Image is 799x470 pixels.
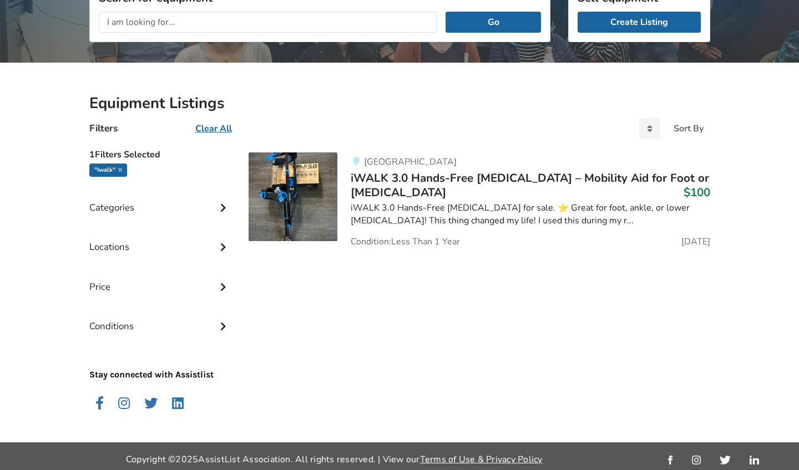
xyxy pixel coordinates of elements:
[195,122,232,135] u: Clear All
[89,298,231,338] div: Conditions
[684,185,710,200] h3: $100
[89,259,231,298] div: Price
[249,152,710,247] a: mobility-iwalk 3.0 hands-free crutch – mobility aid for foot or ankle injury[GEOGRAPHIC_DATA]iWAL...
[681,237,710,246] span: [DATE]
[89,338,231,381] p: Stay connected with Assistlist
[89,144,231,164] h5: 1 Filters Selected
[89,94,710,113] h2: Equipment Listings
[89,122,118,135] h4: Filters
[446,12,540,33] button: Go
[89,219,231,258] div: Locations
[668,456,672,464] img: facebook_link
[351,202,710,227] div: iWALK 3.0 Hands-Free [MEDICAL_DATA] for sale. ⭐️ Great for foot, ankle, or lower [MEDICAL_DATA]! ...
[674,124,704,133] div: Sort By
[99,12,437,33] input: I am looking for...
[249,152,337,241] img: mobility-iwalk 3.0 hands-free crutch – mobility aid for foot or ankle injury
[364,156,457,168] span: [GEOGRAPHIC_DATA]
[89,164,127,177] div: "iwalk"
[89,180,231,219] div: Categories
[351,170,709,200] span: iWALK 3.0 Hands-Free [MEDICAL_DATA] – Mobility Aid for Foot or [MEDICAL_DATA]
[692,456,701,464] img: instagram_link
[420,453,543,466] a: Terms of Use & Privacy Policy
[720,456,730,464] img: twitter_link
[578,12,701,33] a: Create Listing
[750,456,759,464] img: linkedin_link
[351,237,460,246] span: Condition: Less Than 1 Year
